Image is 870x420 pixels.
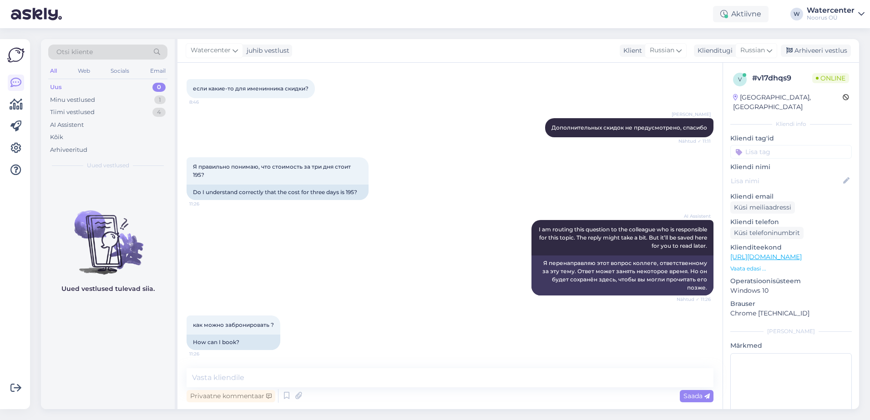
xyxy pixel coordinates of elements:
div: Küsi meiliaadressi [730,201,795,214]
span: Russian [650,45,674,55]
div: Klienditugi [694,46,733,55]
span: I am routing this question to the colleague who is responsible for this topic. The reply might ta... [539,226,708,249]
div: 0 [152,83,166,92]
div: Aktiivne [713,6,769,22]
span: 11:26 [189,200,223,207]
p: Kliendi telefon [730,217,852,227]
p: Chrome [TECHNICAL_ID] [730,309,852,318]
div: Privaatne kommentaar [187,390,275,402]
div: Kõik [50,133,63,142]
div: juhib vestlust [243,46,289,55]
div: All [48,65,59,77]
span: Otsi kliente [56,47,93,57]
div: Arhiveeri vestlus [781,45,851,57]
div: [GEOGRAPHIC_DATA], [GEOGRAPHIC_DATA] [733,93,843,112]
p: Kliendi nimi [730,162,852,172]
span: AI Assistent [677,213,711,220]
span: если какие-то для именинника скидки? [193,85,309,92]
div: Tiimi vestlused [50,108,95,117]
p: Märkmed [730,341,852,350]
a: WatercenterNoorus OÜ [807,7,865,21]
span: 11:26 [189,350,223,357]
div: 1 [154,95,166,105]
div: W [790,8,803,20]
span: Russian [740,45,765,55]
div: 4 [152,108,166,117]
input: Lisa nimi [731,176,841,186]
div: Küsi telefoninumbrit [730,227,804,239]
span: Nähtud ✓ 11:26 [677,296,711,303]
p: Brauser [730,299,852,309]
span: v [738,76,742,83]
p: Windows 10 [730,286,852,295]
span: Saada [683,392,710,400]
div: Web [76,65,92,77]
span: Online [812,73,849,83]
div: [PERSON_NAME] [730,327,852,335]
div: Email [148,65,167,77]
img: No chats [41,194,175,276]
span: Uued vestlused [87,161,129,170]
span: Watercenter [191,45,231,55]
div: # v17dhqs9 [752,73,812,84]
div: Socials [109,65,131,77]
span: Nähtud ✓ 11:11 [677,138,711,145]
span: Дополнительных скидок не предусмотрено, спасибо [551,124,707,131]
span: [PERSON_NAME] [672,111,711,118]
div: AI Assistent [50,120,84,130]
span: 8:46 [189,99,223,105]
p: Operatsioonisüsteem [730,276,852,286]
div: Noorus OÜ [807,14,855,21]
div: Watercenter [807,7,855,14]
span: как можно забронировать ? [193,321,274,328]
div: How can I book? [187,335,280,350]
p: Klienditeekond [730,243,852,252]
div: Arhiveeritud [50,145,87,155]
p: Kliendi email [730,192,852,201]
p: Vaata edasi ... [730,265,852,273]
input: Lisa tag [730,145,852,159]
div: Я перенаправляю этот вопрос коллеге, ответственному за эту тему. Ответ может занять некоторое вре... [531,255,713,295]
div: Klient [620,46,642,55]
p: Kliendi tag'id [730,134,852,143]
p: Uued vestlused tulevad siia. [61,284,155,294]
div: Do I understand correctly that the cost for three days is 195? [187,185,369,200]
div: Kliendi info [730,120,852,128]
img: Askly Logo [7,46,25,64]
span: Я правильно понимаю, что стоимость за три дня стоит 195? [193,163,352,178]
div: Minu vestlused [50,95,95,105]
a: [URL][DOMAIN_NAME] [730,253,802,261]
div: Uus [50,83,62,92]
